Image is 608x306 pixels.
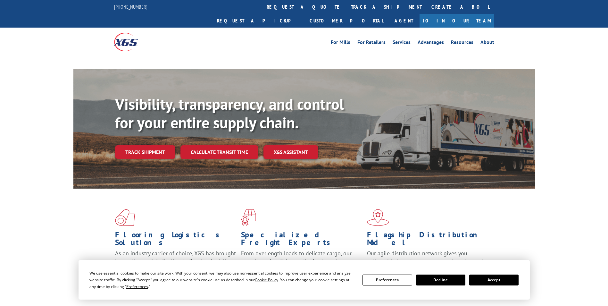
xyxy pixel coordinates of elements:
button: Preferences [362,275,412,285]
a: Advantages [418,40,444,47]
a: About [480,40,494,47]
button: Decline [416,275,465,285]
a: Agent [388,14,420,28]
h1: Flooring Logistics Solutions [115,231,236,250]
button: Accept [469,275,519,285]
img: xgs-icon-flagship-distribution-model-red [367,209,389,226]
a: XGS ASSISTANT [263,145,318,159]
p: From overlength loads to delicate cargo, our experienced staff knows the best way to move your fr... [241,250,362,278]
a: Request a pickup [212,14,305,28]
span: Our agile distribution network gives you nationwide inventory management on demand. [367,250,485,265]
span: Cookie Policy [255,277,278,283]
a: [PHONE_NUMBER] [114,4,147,10]
h1: Specialized Freight Experts [241,231,362,250]
div: Cookie Consent Prompt [79,260,530,300]
a: Join Our Team [420,14,494,28]
img: xgs-icon-focused-on-flooring-red [241,209,256,226]
h1: Flagship Distribution Model [367,231,488,250]
a: Track shipment [115,145,175,159]
a: Resources [451,40,473,47]
a: For Retailers [357,40,386,47]
b: Visibility, transparency, and control for your entire supply chain. [115,94,344,132]
div: We use essential cookies to make our site work. With your consent, we may also use non-essential ... [89,270,355,290]
a: For Mills [331,40,350,47]
a: Customer Portal [305,14,388,28]
span: Preferences [126,284,148,289]
img: xgs-icon-total-supply-chain-intelligence-red [115,209,135,226]
span: As an industry carrier of choice, XGS has brought innovation and dedication to flooring logistics... [115,250,236,272]
a: Services [393,40,411,47]
a: Calculate transit time [180,145,258,159]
